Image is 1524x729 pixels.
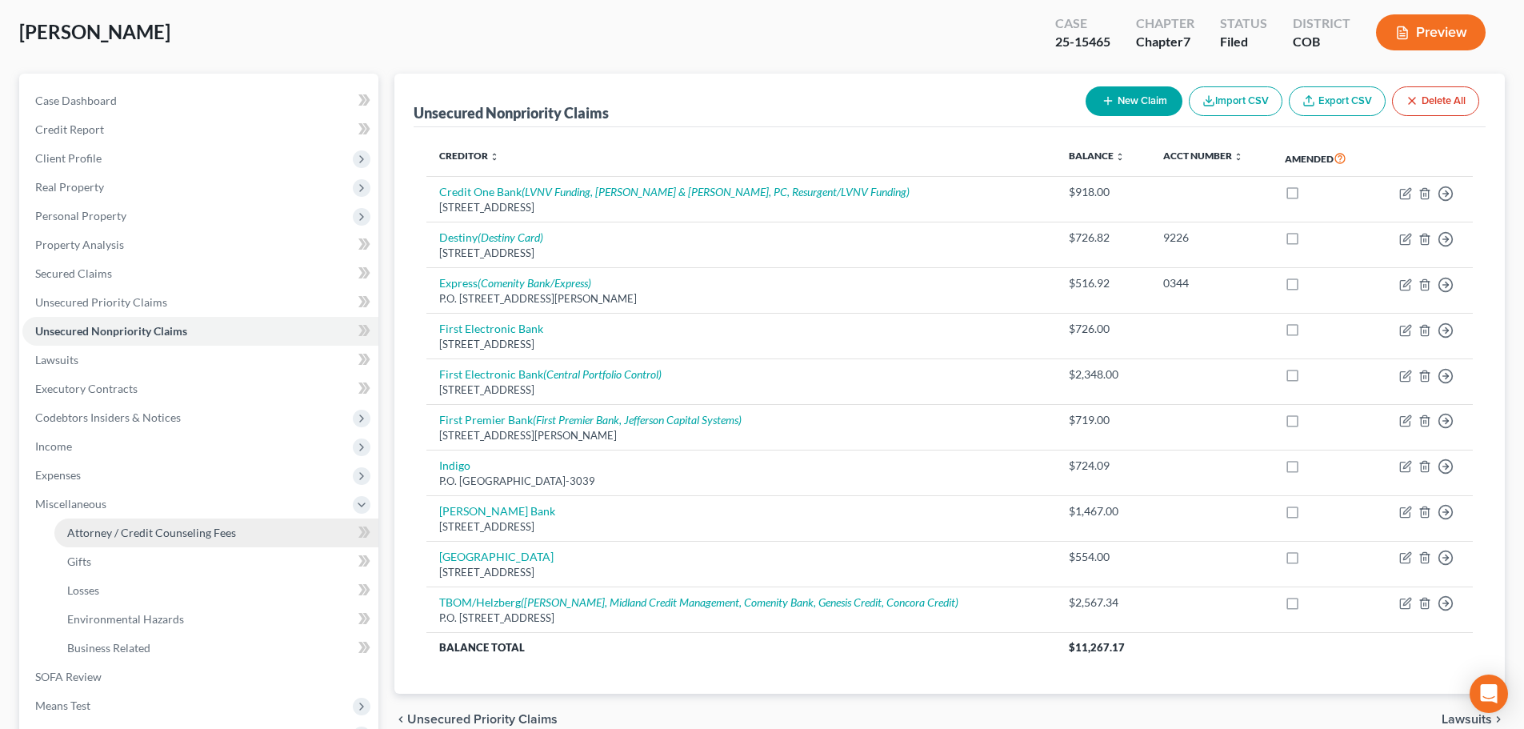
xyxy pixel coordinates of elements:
i: (LVNV Funding, [PERSON_NAME] & [PERSON_NAME], PC, Resurgent/LVNV Funding) [522,185,910,198]
a: Credit Report [22,115,378,144]
span: Unsecured Priority Claims [35,295,167,309]
div: [STREET_ADDRESS] [439,337,1043,352]
a: Unsecured Priority Claims [22,288,378,317]
span: Lawsuits [35,353,78,367]
div: District [1293,14,1350,33]
a: Attorney / Credit Counseling Fees [54,519,378,547]
span: Losses [67,583,99,597]
a: Case Dashboard [22,86,378,115]
button: chevron_left Unsecured Priority Claims [394,713,558,726]
div: $554.00 [1069,549,1138,565]
div: $726.00 [1069,321,1138,337]
i: (Comenity Bank/Express) [478,276,591,290]
a: Gifts [54,547,378,576]
span: $11,267.17 [1069,641,1125,654]
span: Expenses [35,468,81,482]
div: $1,467.00 [1069,503,1138,519]
div: [STREET_ADDRESS] [439,519,1043,535]
th: Amended [1272,140,1373,177]
span: [PERSON_NAME] [19,20,170,43]
span: Gifts [67,555,91,568]
div: P.O. [GEOGRAPHIC_DATA]-3039 [439,474,1043,489]
i: (First Premier Bank, Jefferson Capital Systems) [533,413,742,427]
div: 25-15465 [1055,33,1110,51]
a: Secured Claims [22,259,378,288]
a: TBOM/Helzberg([PERSON_NAME], Midland Credit Management, Comenity Bank, Genesis Credit, Concora Cr... [439,595,958,609]
button: New Claim [1086,86,1182,116]
a: First Premier Bank(First Premier Bank, Jefferson Capital Systems) [439,413,742,427]
a: Destiny(Destiny Card) [439,230,543,244]
a: First Electronic Bank(Central Portfolio Control) [439,367,662,381]
div: $726.82 [1069,230,1138,246]
i: (Destiny Card) [478,230,543,244]
div: Open Intercom Messenger [1470,675,1508,713]
a: [GEOGRAPHIC_DATA] [439,550,554,563]
a: Losses [54,576,378,605]
span: Codebtors Insiders & Notices [35,411,181,424]
div: Filed [1220,33,1267,51]
a: Credit One Bank(LVNV Funding, [PERSON_NAME] & [PERSON_NAME], PC, Resurgent/LVNV Funding) [439,185,910,198]
a: Export CSV [1289,86,1386,116]
div: 9226 [1163,230,1259,246]
div: $918.00 [1069,184,1138,200]
span: SOFA Review [35,670,102,683]
a: Business Related [54,634,378,663]
span: Miscellaneous [35,497,106,511]
div: COB [1293,33,1350,51]
span: Executory Contracts [35,382,138,395]
a: Indigo [439,459,470,472]
span: Environmental Hazards [67,612,184,626]
a: Lawsuits [22,346,378,375]
span: Unsecured Nonpriority Claims [35,324,187,338]
div: [STREET_ADDRESS][PERSON_NAME] [439,428,1043,443]
a: Property Analysis [22,230,378,259]
span: 7 [1183,34,1190,49]
a: Executory Contracts [22,375,378,403]
span: Case Dashboard [35,94,117,107]
div: P.O. [STREET_ADDRESS] [439,611,1043,626]
div: $2,567.34 [1069,595,1138,611]
a: Balance unfold_more [1069,150,1125,162]
span: Secured Claims [35,266,112,280]
i: unfold_more [1234,152,1243,162]
a: Acct Number unfold_more [1163,150,1243,162]
i: ([PERSON_NAME], Midland Credit Management, Comenity Bank, Genesis Credit, Concora Credit) [521,595,958,609]
i: (Central Portfolio Control) [543,367,662,381]
div: Case [1055,14,1110,33]
span: Lawsuits [1442,713,1492,726]
div: Chapter [1136,14,1194,33]
div: [STREET_ADDRESS] [439,383,1043,398]
button: Import CSV [1189,86,1282,116]
div: [STREET_ADDRESS] [439,246,1043,261]
div: Status [1220,14,1267,33]
div: Chapter [1136,33,1194,51]
span: Real Property [35,180,104,194]
a: [PERSON_NAME] Bank [439,504,555,518]
span: Unsecured Priority Claims [407,713,558,726]
th: Balance Total [426,633,1056,662]
div: [STREET_ADDRESS] [439,200,1043,215]
div: 0344 [1163,275,1259,291]
span: Business Related [67,641,150,655]
div: $719.00 [1069,412,1138,428]
i: unfold_more [490,152,499,162]
button: Lawsuits chevron_right [1442,713,1505,726]
span: Means Test [35,699,90,712]
span: Personal Property [35,209,126,222]
div: $724.09 [1069,458,1138,474]
i: unfold_more [1115,152,1125,162]
a: Creditor unfold_more [439,150,499,162]
span: Attorney / Credit Counseling Fees [67,526,236,539]
i: chevron_left [394,713,407,726]
div: P.O. [STREET_ADDRESS][PERSON_NAME] [439,291,1043,306]
a: Express(Comenity Bank/Express) [439,276,591,290]
div: $516.92 [1069,275,1138,291]
a: SOFA Review [22,663,378,691]
span: Property Analysis [35,238,124,251]
a: Unsecured Nonpriority Claims [22,317,378,346]
a: Environmental Hazards [54,605,378,634]
span: Income [35,439,72,453]
a: First Electronic Bank [439,322,543,335]
button: Preview [1376,14,1486,50]
span: Client Profile [35,151,102,165]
